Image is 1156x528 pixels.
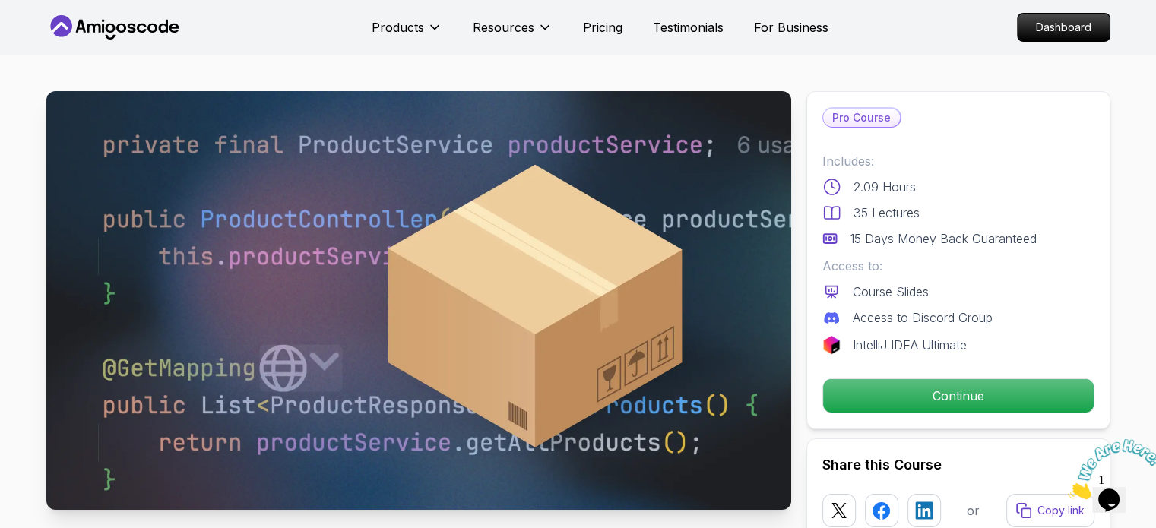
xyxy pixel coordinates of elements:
[583,18,622,36] a: Pricing
[1006,494,1094,527] button: Copy link
[1018,14,1110,41] p: Dashboard
[822,454,1094,476] h2: Share this Course
[853,336,967,354] p: IntelliJ IDEA Ultimate
[754,18,828,36] a: For Business
[1062,433,1156,505] iframe: chat widget
[854,204,920,222] p: 35 Lectures
[653,18,724,36] a: Testimonials
[46,91,791,510] img: spring-product-api_thumbnail
[822,257,1094,275] p: Access to:
[473,18,553,49] button: Resources
[822,378,1094,413] button: Continue
[822,336,841,354] img: jetbrains logo
[1017,13,1110,42] a: Dashboard
[6,6,12,19] span: 1
[823,379,1094,413] p: Continue
[850,229,1037,248] p: 15 Days Money Back Guaranteed
[967,501,980,520] p: or
[6,6,100,66] img: Chat attention grabber
[372,18,424,36] p: Products
[1037,503,1085,518] p: Copy link
[854,178,916,196] p: 2.09 Hours
[473,18,534,36] p: Resources
[822,152,1094,170] p: Includes:
[853,283,929,301] p: Course Slides
[372,18,442,49] button: Products
[853,308,993,327] p: Access to Discord Group
[823,109,900,127] p: Pro Course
